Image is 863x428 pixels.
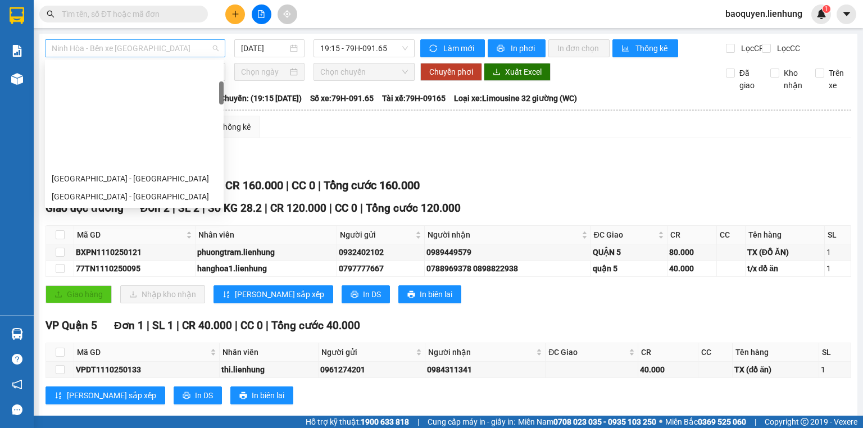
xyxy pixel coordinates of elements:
[52,40,219,57] span: Ninh Hòa - Bến xe Miền Tây
[842,9,852,19] span: caret-down
[46,319,97,332] span: VP Quận 5
[172,202,175,215] span: |
[429,44,439,53] span: sync
[366,202,461,215] span: Tổng cước 120.000
[77,229,184,241] span: Mã GD
[427,363,544,376] div: 0984311341
[360,202,363,215] span: |
[826,262,849,275] div: 1
[518,416,656,428] span: Miền Nam
[837,4,856,24] button: caret-down
[45,170,224,188] div: Tịnh Biên - Khánh Hòa
[816,9,826,19] img: icon-new-feature
[208,202,262,215] span: Số KG 28.2
[819,343,851,362] th: SL
[659,420,662,424] span: ⚪️
[320,63,408,80] span: Chọn chuyến
[114,319,144,332] span: Đơn 1
[428,346,534,358] span: Người nhận
[640,363,696,376] div: 40.000
[214,285,333,303] button: sort-ascending[PERSON_NAME] sắp xếp
[76,363,217,376] div: VPDT1110250133
[746,226,825,244] th: Tên hàng
[548,346,626,358] span: ĐC Giao
[271,319,360,332] span: Tổng cước 40.000
[47,10,54,18] span: search
[46,285,112,303] button: uploadGiao hàng
[76,262,193,275] div: 77TN1110250095
[202,202,205,215] span: |
[667,226,717,244] th: CR
[497,44,506,53] span: printer
[321,346,413,358] span: Người gửi
[240,319,263,332] span: CC 0
[735,67,762,92] span: Đã giao
[266,319,269,332] span: |
[12,379,22,390] span: notification
[420,288,452,300] span: In biên lai
[407,290,415,299] span: printer
[698,417,746,426] strong: 0369 525 060
[225,4,245,24] button: plus
[221,363,317,376] div: thi.lienhung
[493,68,501,77] span: download
[484,63,551,81] button: downloadXuất Excel
[716,7,811,21] span: baoquyen.lienhung
[67,389,156,402] span: [PERSON_NAME] sắp xếp
[363,288,381,300] span: In DS
[339,246,423,258] div: 0932402102
[733,343,819,362] th: Tên hàng
[665,416,746,428] span: Miền Bắc
[593,246,665,258] div: QUẬN 5
[426,262,589,275] div: 0788969378 0898822938
[176,319,179,332] span: |
[382,92,446,104] span: Tài xế: 79H-09165
[635,42,669,54] span: Thống kê
[120,285,205,303] button: downloadNhập kho nhận
[140,202,170,215] span: Đơn 2
[278,4,297,24] button: aim
[196,226,337,244] th: Nhân viên
[195,389,213,402] span: In DS
[11,328,23,340] img: warehouse-icon
[257,10,265,18] span: file-add
[46,386,165,404] button: sort-ascending[PERSON_NAME] sắp xếp
[426,246,589,258] div: 0989449579
[593,262,665,275] div: quận 5
[755,416,756,428] span: |
[737,42,766,54] span: Lọc CR
[824,5,828,13] span: 1
[10,7,24,24] img: logo-vxr
[324,179,420,192] span: Tổng cước 160.000
[621,44,631,53] span: bar-chart
[340,229,413,241] span: Người gửi
[252,389,284,402] span: In biên lai
[420,39,485,57] button: syncLàm mới
[773,42,802,54] span: Lọc CC
[428,229,579,241] span: Người nhận
[351,290,358,299] span: printer
[270,202,326,215] span: CR 120.000
[318,179,321,192] span: |
[52,172,217,185] div: [GEOGRAPHIC_DATA] - [GEOGRAPHIC_DATA]
[698,343,733,362] th: CC
[292,179,315,192] span: CC 0
[612,39,678,57] button: bar-chartThống kê
[74,362,220,378] td: VPDT1110250133
[511,42,537,54] span: In phơi
[182,319,232,332] span: CR 40.000
[824,67,852,92] span: Trên xe
[197,246,335,258] div: phuongtram.lienhung
[488,39,546,57] button: printerIn phơi
[222,290,230,299] span: sort-ascending
[230,386,293,404] button: printerIn biên lai
[77,346,208,358] span: Mã GD
[76,246,193,258] div: BXPN1110250121
[669,262,715,275] div: 40.000
[219,121,251,133] div: Thống kê
[235,288,324,300] span: [PERSON_NAME] sắp xếp
[241,66,287,78] input: Chọn ngày
[178,202,199,215] span: SL 2
[310,92,374,104] span: Số xe: 79H-091.65
[231,10,239,18] span: plus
